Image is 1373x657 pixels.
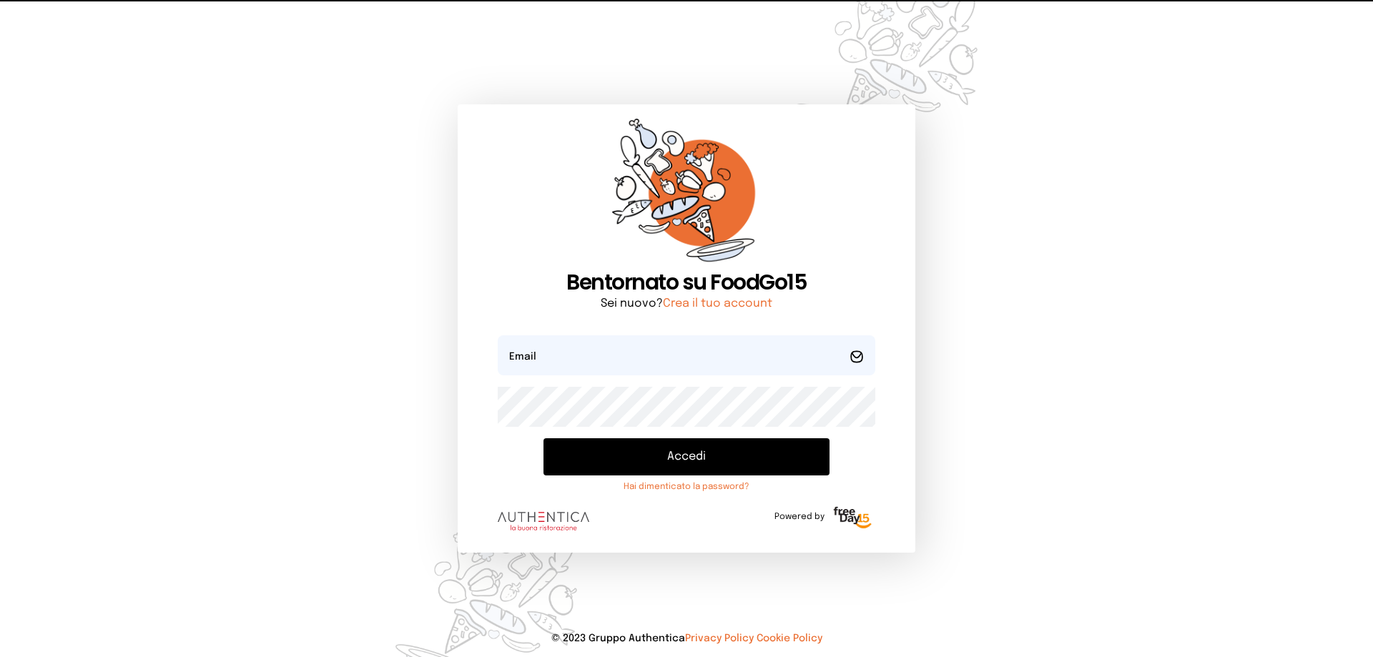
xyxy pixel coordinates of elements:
a: Privacy Policy [685,633,754,643]
a: Crea il tuo account [663,297,772,310]
p: Sei nuovo? [498,295,875,312]
img: logo-freeday.3e08031.png [830,504,875,533]
a: Hai dimenticato la password? [543,481,830,493]
img: sticker-orange.65babaf.png [612,119,761,270]
img: logo.8f33a47.png [498,512,589,530]
a: Cookie Policy [757,633,822,643]
span: Powered by [774,511,825,523]
h1: Bentornato su FoodGo15 [498,270,875,295]
button: Accedi [543,438,830,475]
p: © 2023 Gruppo Authentica [23,631,1350,646]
